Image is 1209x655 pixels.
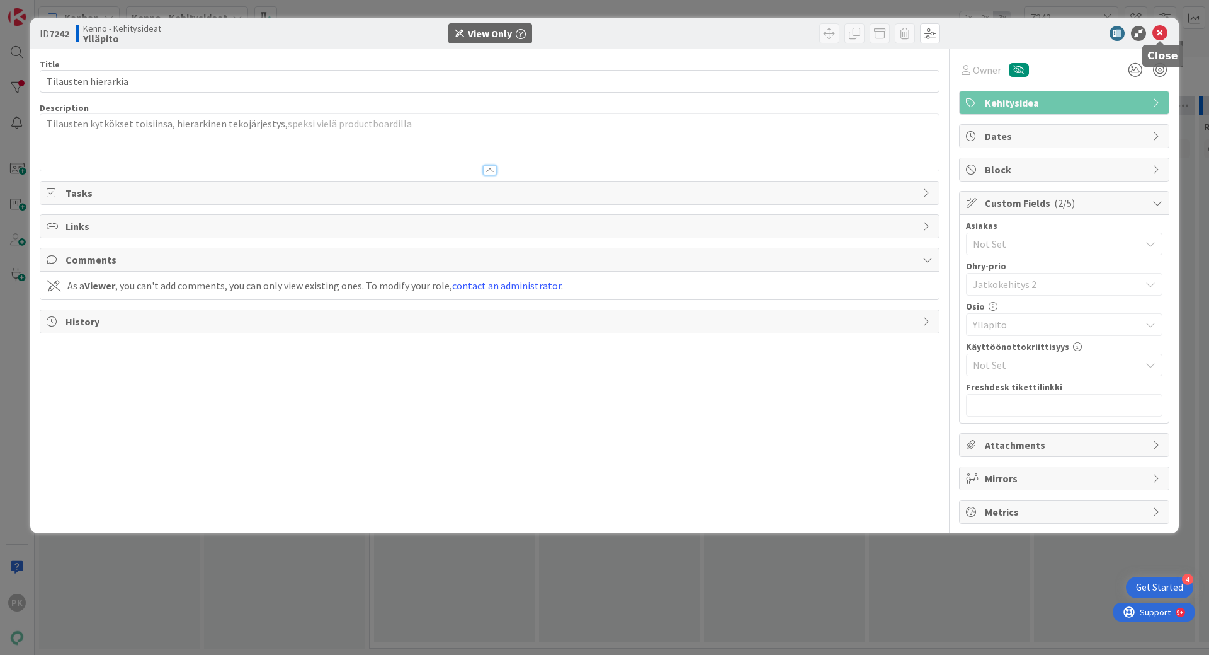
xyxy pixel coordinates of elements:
span: Custom Fields [985,195,1146,211]
h5: Close [1147,50,1178,62]
a: contact an administrator [452,279,561,292]
span: Jatkokehitys 2 [973,275,1134,293]
span: Attachments [985,438,1146,453]
span: ( 2/5 ) [1054,197,1075,209]
div: Freshdesk tikettilinkki [966,383,1162,391]
span: Owner [973,62,1001,78]
div: Ohry-prio [966,262,1162,270]
p: speksi vielä productboardilla [47,117,933,131]
div: Käyttöönottokriittisyys [966,342,1162,351]
label: Title [40,59,60,70]
div: 4 [1182,574,1193,585]
span: Metrics [985,504,1146,519]
span: Ylläpito [973,317,1140,332]
b: Ylläpito [83,33,161,43]
span: Comments [65,252,916,267]
span: Tasks [65,185,916,200]
b: Viewer [84,279,115,292]
span: ID [40,26,69,41]
span: Tilausten kytkökset toisiinsa, hierarkinen tekojärjestys, [47,117,288,130]
span: Support [26,2,57,17]
span: Links [65,219,916,234]
span: Block [985,162,1146,177]
span: Not Set [973,236,1140,252]
span: Not Set [973,357,1140,373]
span: Kenno - Kehitysideat [83,23,161,33]
div: Open Get Started checklist, remaining modules: 4 [1126,577,1193,598]
b: 7242 [49,27,69,40]
span: Dates [985,129,1146,144]
div: Osio [966,302,1162,311]
div: Get Started [1136,581,1183,594]
span: Description [40,102,89,113]
span: Kehitysidea [985,95,1146,110]
div: As a , you can't add comments, you can only view existing ones. To modify your role, . [67,278,563,293]
span: History [65,314,916,329]
input: type card name here... [40,70,939,93]
div: View Only [468,26,512,41]
div: 9+ [64,5,70,15]
div: Asiakas [966,221,1162,230]
span: Mirrors [985,471,1146,486]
